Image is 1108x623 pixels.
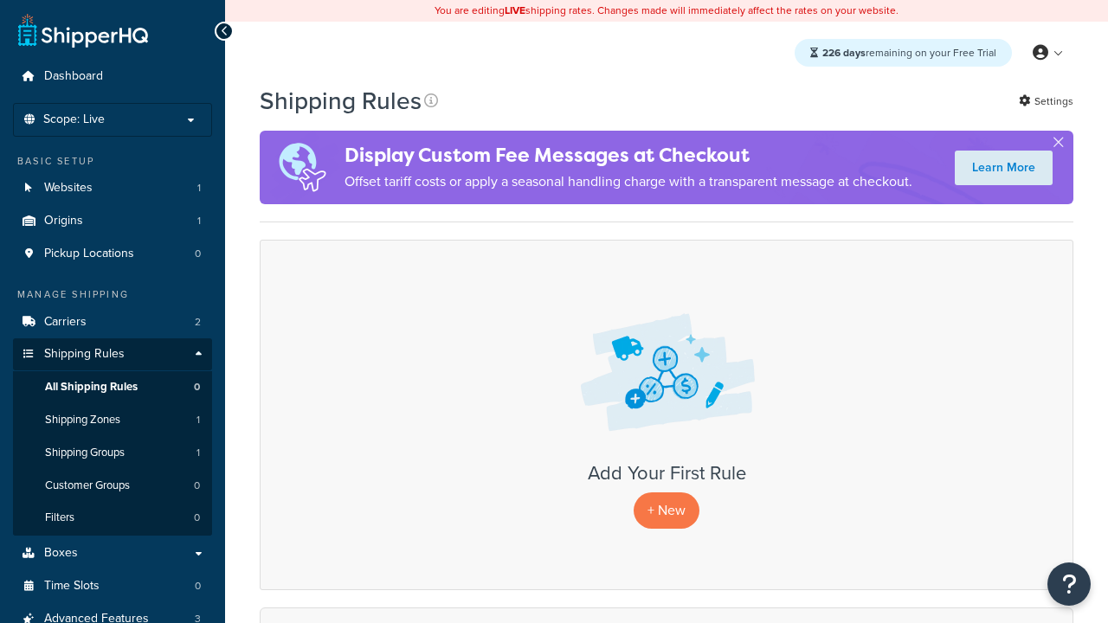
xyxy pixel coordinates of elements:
[44,247,134,261] span: Pickup Locations
[13,205,212,237] a: Origins 1
[13,306,212,338] li: Carriers
[13,404,212,436] a: Shipping Zones 1
[634,492,699,528] p: + New
[13,306,212,338] a: Carriers 2
[260,131,345,204] img: duties-banner-06bc72dcb5fe05cb3f9472aba00be2ae8eb53ab6f0d8bb03d382ba314ac3c341.png
[44,546,78,561] span: Boxes
[13,570,212,602] a: Time Slots 0
[43,112,105,127] span: Scope: Live
[18,13,148,48] a: ShipperHQ Home
[13,502,212,534] a: Filters 0
[195,579,201,594] span: 0
[194,511,200,525] span: 0
[822,45,866,61] strong: 226 days
[505,3,525,18] b: LIVE
[13,470,212,502] li: Customer Groups
[13,371,212,403] li: All Shipping Rules
[13,338,212,370] a: Shipping Rules
[13,61,212,93] a: Dashboard
[13,172,212,204] a: Websites 1
[197,181,201,196] span: 1
[44,214,83,228] span: Origins
[13,437,212,469] li: Shipping Groups
[45,511,74,525] span: Filters
[44,315,87,330] span: Carriers
[13,371,212,403] a: All Shipping Rules 0
[194,380,200,395] span: 0
[13,404,212,436] li: Shipping Zones
[44,181,93,196] span: Websites
[13,238,212,270] li: Pickup Locations
[44,69,103,84] span: Dashboard
[1019,89,1073,113] a: Settings
[44,579,100,594] span: Time Slots
[45,413,120,427] span: Shipping Zones
[13,287,212,302] div: Manage Shipping
[13,205,212,237] li: Origins
[13,470,212,502] a: Customer Groups 0
[195,247,201,261] span: 0
[45,478,130,493] span: Customer Groups
[13,502,212,534] li: Filters
[44,347,125,362] span: Shipping Rules
[196,413,200,427] span: 1
[195,315,201,330] span: 2
[197,214,201,228] span: 1
[194,478,200,493] span: 0
[13,172,212,204] li: Websites
[278,463,1055,484] h3: Add Your First Rule
[260,84,422,118] h1: Shipping Rules
[13,437,212,469] a: Shipping Groups 1
[345,141,912,170] h4: Display Custom Fee Messages at Checkout
[345,170,912,194] p: Offset tariff costs or apply a seasonal handling charge with a transparent message at checkout.
[13,154,212,169] div: Basic Setup
[13,238,212,270] a: Pickup Locations 0
[1047,562,1091,606] button: Open Resource Center
[795,39,1012,67] div: remaining on your Free Trial
[13,537,212,569] a: Boxes
[45,380,138,395] span: All Shipping Rules
[196,446,200,460] span: 1
[13,570,212,602] li: Time Slots
[955,151,1053,185] a: Learn More
[45,446,125,460] span: Shipping Groups
[13,338,212,536] li: Shipping Rules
